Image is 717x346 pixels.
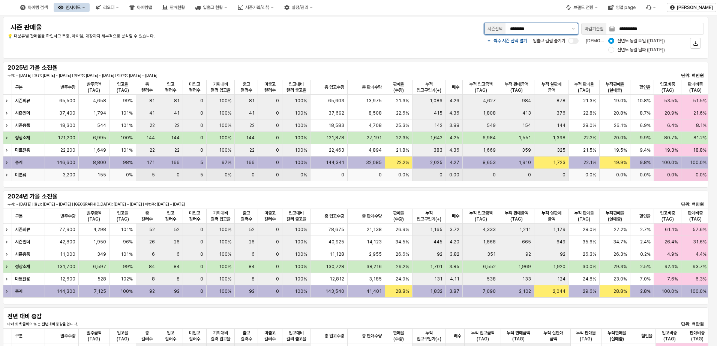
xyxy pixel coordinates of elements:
[280,3,317,12] button: 설정/관리
[369,147,382,153] span: 4,894
[613,135,627,141] span: 20.0%
[561,3,602,12] button: 브랜드 전환
[396,135,409,141] span: 22.3%
[238,81,255,93] span: 출고 컬러수
[640,147,651,153] span: 9.4%
[285,210,307,222] span: 입고대비 컬러 출고율
[369,110,382,116] span: 8,508
[252,172,255,178] span: 0
[415,210,442,222] span: 누적 입고구입가(+)
[54,3,90,12] div: 인사이트
[3,248,13,260] div: Expand row
[388,210,409,222] span: 판매율(수량)
[637,98,651,104] span: 10.8%
[219,135,231,141] span: 100%
[439,172,442,178] span: 0
[640,122,651,128] span: 6.9%
[388,81,409,93] span: 판매율(수량)
[7,64,124,72] h5: 2025년 가을 소진율
[60,213,75,219] span: 발주수량
[502,81,531,93] span: 누적 판매금액(TAG)
[616,172,627,178] span: 0.0%
[191,3,232,12] button: 입출고 현황
[186,210,203,222] span: 미입고 컬러수
[219,122,231,128] span: 100%
[693,110,706,116] span: 21.6%
[362,84,382,90] span: 총 판매수량
[537,210,565,222] span: 누적 실판매 금액
[573,5,593,10] div: 브랜드 전환
[3,95,13,107] div: Expand row
[640,110,651,116] span: 8.7%
[572,81,596,93] span: 누적 판매율(TAG)
[174,98,180,104] span: 81
[664,135,678,141] span: 80.7%
[150,147,155,153] span: 22
[613,98,627,104] span: 19.0%
[396,147,409,153] span: 21.8%
[58,135,75,141] span: 121,200
[483,98,496,104] span: 4,627
[324,84,344,90] span: 총 입고수량
[487,38,527,44] button: 짝수 시즌 선택 열기
[583,122,596,128] span: 28.0%
[200,147,203,153] span: 0
[328,110,344,116] span: 37,692
[15,172,26,177] strong: 미분류
[362,333,382,339] span: 총 판매수량
[617,38,665,44] span: 전년도 동일 요일 ([DATE])
[667,122,678,128] span: 6.4%
[466,210,496,222] span: 누적 입고금액(TAG)
[586,38,646,43] span: [DEMOGRAPHIC_DATA] 기준:
[246,135,255,141] span: 144
[639,84,651,90] span: 할인율
[693,98,706,104] span: 51.5%
[170,5,185,10] div: 판매현황
[249,147,255,153] span: 22
[686,330,708,342] span: 판매비중(TAG)
[696,172,706,178] span: 0.0%
[690,160,706,166] span: 100.0%
[112,210,133,222] span: 입고율(TAG)
[553,135,565,141] span: 1,398
[519,160,531,166] span: 1,910
[261,81,279,93] span: 미출고 컬러수
[93,147,106,153] span: 1,649
[120,135,133,141] span: 100%
[15,160,22,165] strong: 총계
[613,160,627,166] span: 19.9%
[396,110,409,116] span: 22.6%
[604,3,640,12] div: 영업 page
[59,98,75,104] span: 65,500
[487,25,502,33] div: 시즌선택
[483,110,496,116] span: 1,808
[139,330,155,342] span: 총 컬러수
[295,122,307,128] span: 100%
[450,135,459,141] span: 4.25
[158,3,189,12] div: 판매현황
[60,84,75,90] span: 발주수량
[15,123,30,128] strong: 시즌용품
[483,135,496,141] span: 6,984
[664,147,678,153] span: 19.3%
[522,122,531,128] span: 154
[613,147,627,153] span: 19.5%
[572,210,596,222] span: 누적 판매율(TAG)
[574,330,598,342] span: 누적 판매율(TAG)
[174,110,180,116] span: 41
[646,72,704,79] p: 단위: 백만원
[295,110,307,116] span: 100%
[533,38,565,43] span: 입출고 컬럼 숨기기
[583,98,596,104] span: 21.3%
[295,98,307,104] span: 100%
[285,330,307,342] span: 입고대비 컬러 출고율
[396,122,409,128] span: 25.3%
[657,210,678,222] span: 입고비중(TAG)
[3,119,13,131] div: Expand row
[161,210,180,222] span: 입고 컬러수
[295,147,307,153] span: 100%
[493,172,496,178] span: 0
[200,135,203,141] span: 0
[388,330,409,342] span: 판매율(수량)
[161,330,180,342] span: 입고 컬러수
